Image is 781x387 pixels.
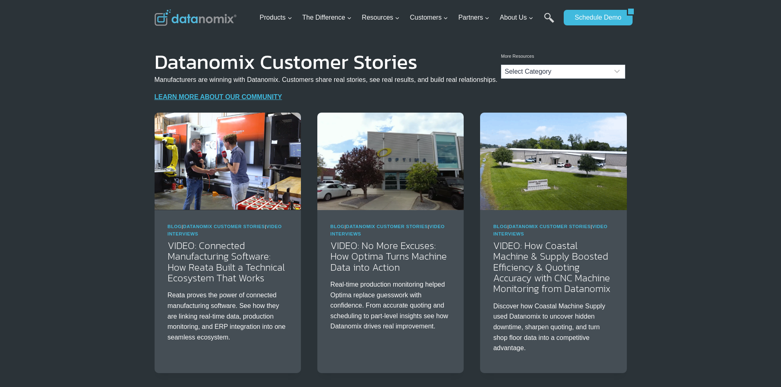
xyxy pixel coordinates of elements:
span: About Us [500,12,533,23]
a: Blog [493,224,508,229]
a: VIDEO: How Coastal Machine & Supply Boosted Efficiency & Quoting Accuracy with CNC Machine Monito... [493,238,610,296]
p: Real-time production monitoring helped Optima replace guesswork with confidence. From accurate qu... [330,279,451,332]
nav: Primary Navigation [256,5,560,31]
span: | | [330,224,445,236]
span: Customers [410,12,448,23]
span: Resources [362,12,400,23]
p: Manufacturers are winning with Datanomix. Customers share real stories, see real results, and bui... [155,75,498,85]
p: Reata proves the power of connected manufacturing software. See how they are linking real-time da... [168,290,288,342]
span: The Difference [302,12,352,23]
img: Datanomix [155,9,237,26]
a: Blog [330,224,345,229]
span: Products [260,12,292,23]
p: Discover how Coastal Machine Supply used Datanomix to uncover hidden downtime, sharpen quoting, a... [493,301,613,353]
img: Discover how Optima Manufacturing uses Datanomix to turn raw machine data into real-time insights... [317,113,464,210]
a: Datanomix Customer Stories [509,224,591,229]
a: Datanomix Customer Stories [183,224,265,229]
a: VIDEO: Connected Manufacturing Software: How Reata Built a Technical Ecosystem That Works [168,238,285,285]
img: Coastal Machine Improves Efficiency & Quotes with Datanomix [480,113,626,210]
a: Datanomix Customer Stories [346,224,428,229]
a: Schedule Demo [564,10,627,25]
span: | | [168,224,282,236]
span: | | [493,224,608,236]
a: LEARN MORE ABOUT OUR COMMUNITY [155,93,282,100]
img: Reata’s Connected Manufacturing Software Ecosystem [155,113,301,210]
a: Blog [168,224,182,229]
a: Search [544,13,554,31]
p: More Resources [501,53,625,60]
a: VIDEO: No More Excuses: How Optima Turns Machine Data into Action [330,238,447,274]
h1: Datanomix Customer Stories [155,56,498,68]
span: Partners [458,12,490,23]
